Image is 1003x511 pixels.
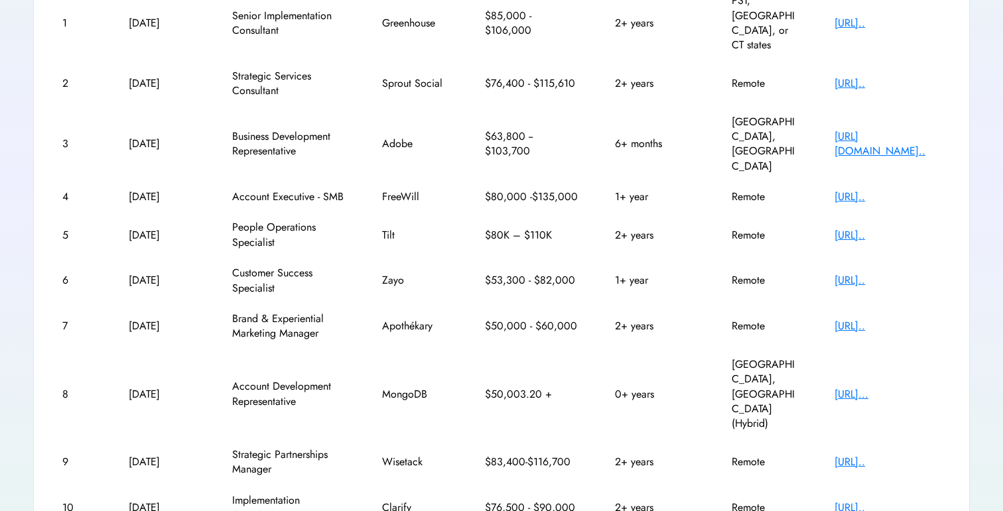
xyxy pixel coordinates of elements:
div: Strategic Services Consultant [232,69,345,99]
div: [URL].. [835,319,941,333]
div: Greenhouse [382,16,448,30]
div: Sprout Social [382,76,448,91]
div: Zayo [382,273,448,288]
div: 2+ years [615,76,695,91]
div: $53,300 - $82,000 [485,273,578,288]
div: 2+ years [615,228,695,243]
div: 1+ year [615,190,695,204]
div: Senior Implementation Consultant [232,9,345,38]
div: [DATE] [129,190,195,204]
div: FreeWill [382,190,448,204]
div: [GEOGRAPHIC_DATA], [GEOGRAPHIC_DATA] [732,115,798,174]
div: 3 [62,137,92,151]
div: [URL].. [835,273,941,288]
div: Brand & Experiential Marketing Manager [232,312,345,341]
div: Strategic Partnerships Manager [232,447,345,477]
div: 0+ years [615,387,695,402]
div: Remote [732,76,798,91]
div: 2 [62,76,92,91]
div: [GEOGRAPHIC_DATA], [GEOGRAPHIC_DATA] (Hybrid) [732,357,798,431]
div: $85,000 - $106,000 [485,9,578,38]
div: 5 [62,228,92,243]
div: 1+ year [615,273,695,288]
div: Remote [732,228,798,243]
div: $50,003.20 + [485,387,578,402]
div: [DATE] [129,455,195,469]
div: $80,000 -$135,000 [485,190,578,204]
div: Adobe [382,137,448,151]
div: [URL].. [835,455,941,469]
div: Remote [732,319,798,333]
div: [DATE] [129,273,195,288]
div: Apothékary [382,319,448,333]
div: [DATE] [129,387,195,402]
div: [DATE] [129,137,195,151]
div: Account Development Representative [232,379,345,409]
div: [DATE] [129,319,195,333]
div: [URL].. [835,228,941,243]
div: [URL].. [835,190,941,204]
div: Remote [732,273,798,288]
div: Remote [732,190,798,204]
div: 2+ years [615,16,695,30]
div: 2+ years [615,455,695,469]
div: Customer Success Specialist [232,266,345,296]
div: [URL].. [835,16,941,30]
div: [URL][DOMAIN_NAME].. [835,129,941,159]
div: MongoDB [382,387,448,402]
div: Tilt [382,228,448,243]
div: 8 [62,387,92,402]
div: $63,800 -- $103,700 [485,129,578,159]
div: [URL].. [835,76,941,91]
div: $80K – $110K [485,228,578,243]
div: 6 [62,273,92,288]
div: 7 [62,319,92,333]
div: People Operations Specialist [232,220,345,250]
div: 1 [62,16,92,30]
div: Wisetack [382,455,448,469]
div: 6+ months [615,137,695,151]
div: [URL]... [835,387,941,402]
div: $50,000 - $60,000 [485,319,578,333]
div: [DATE] [129,76,195,91]
div: $83,400-$116,700 [485,455,578,469]
div: Business Development Representative [232,129,345,159]
div: [DATE] [129,228,195,243]
div: 9 [62,455,92,469]
div: 2+ years [615,319,695,333]
div: Remote [732,455,798,469]
div: $76,400 - $115,610 [485,76,578,91]
div: 4 [62,190,92,204]
div: [DATE] [129,16,195,30]
div: Account Executive - SMB [232,190,345,204]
